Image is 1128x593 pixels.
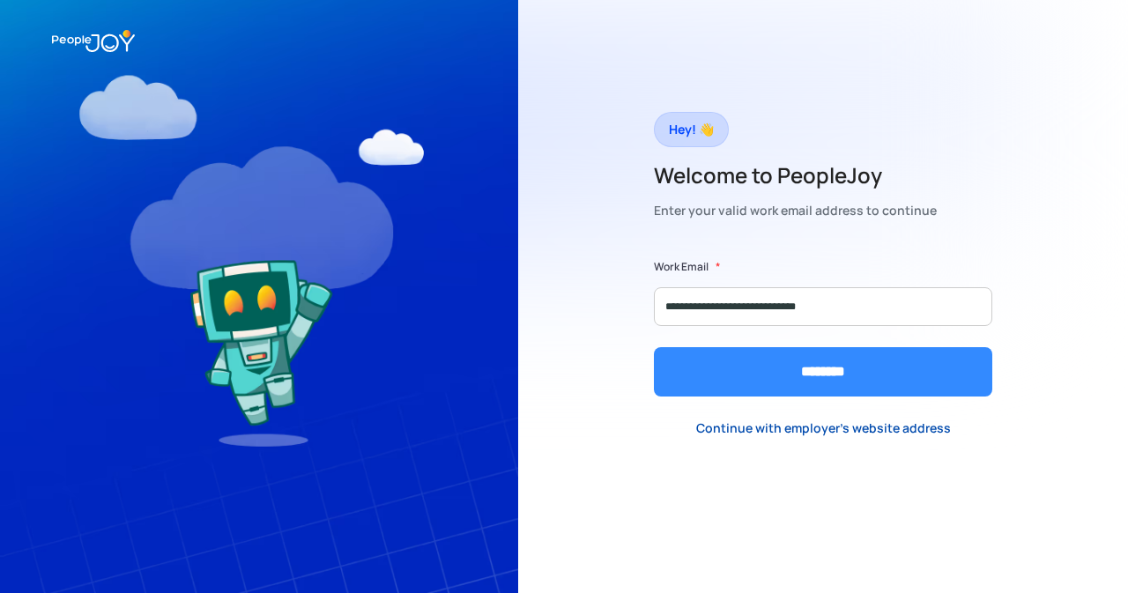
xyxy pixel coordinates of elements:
[654,198,937,223] div: Enter your valid work email address to continue
[682,410,965,446] a: Continue with employer's website address
[654,258,709,276] label: Work Email
[696,419,951,437] div: Continue with employer's website address
[669,117,714,142] div: Hey! 👋
[654,161,937,189] h2: Welcome to PeopleJoy
[654,258,992,397] form: Form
